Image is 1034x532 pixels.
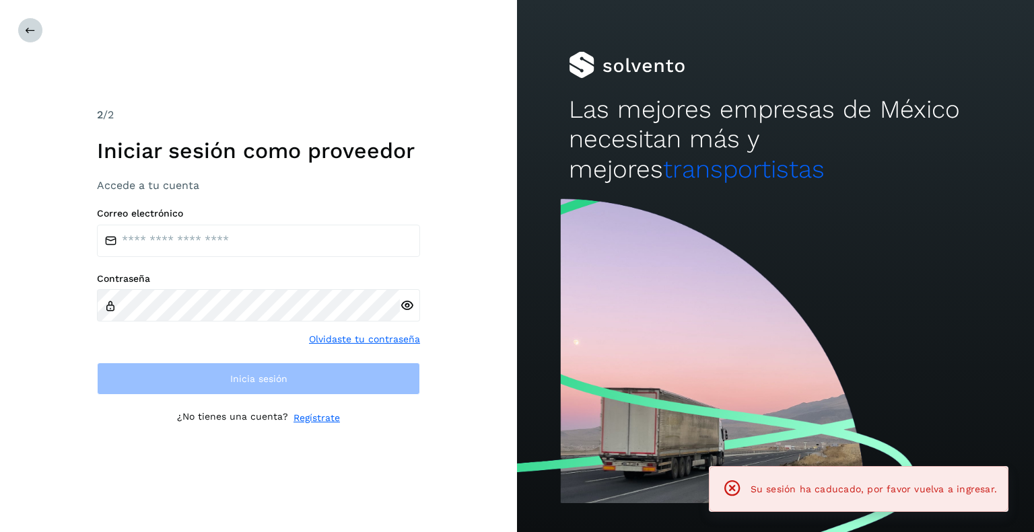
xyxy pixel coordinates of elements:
span: Inicia sesión [230,374,287,383]
button: Inicia sesión [97,363,420,395]
p: ¿No tienes una cuenta? [177,411,288,425]
span: 2 [97,108,103,121]
span: Su sesión ha caducado, por favor vuelva a ingresar. [751,484,997,494]
h2: Las mejores empresas de México necesitan más y mejores [569,95,982,184]
h3: Accede a tu cuenta [97,179,420,192]
h1: Iniciar sesión como proveedor [97,138,420,163]
div: /2 [97,107,420,123]
a: Olvidaste tu contraseña [309,332,420,346]
label: Correo electrónico [97,208,420,219]
span: transportistas [663,155,825,184]
a: Regístrate [294,411,340,425]
label: Contraseña [97,273,420,284]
